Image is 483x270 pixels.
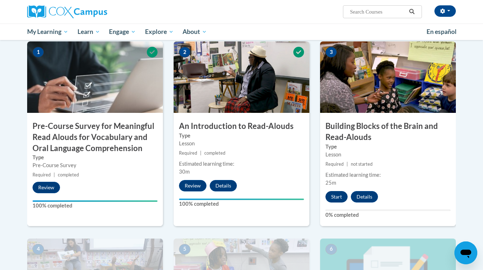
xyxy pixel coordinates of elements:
[434,5,456,17] button: Account Settings
[179,199,304,200] div: Your progress
[179,160,304,168] div: Estimated learning time:
[33,244,44,255] span: 4
[325,171,450,179] div: Estimated learning time:
[33,47,44,57] span: 1
[109,27,136,36] span: Engage
[178,24,212,40] a: About
[179,244,190,255] span: 5
[320,41,456,113] img: Course Image
[351,191,378,202] button: Details
[78,27,100,36] span: Learn
[454,241,477,264] iframe: Button to launch messaging window
[320,121,456,143] h3: Building Blocks of the Brain and Read-Alouds
[33,161,158,169] div: Pre-Course Survey
[33,172,51,177] span: Required
[422,24,461,39] a: En español
[27,5,107,18] img: Cox Campus
[347,161,348,167] span: |
[325,143,450,151] label: Type
[325,161,344,167] span: Required
[204,150,225,156] span: completed
[33,202,158,210] label: 100% completed
[33,154,158,161] label: Type
[54,172,55,177] span: |
[200,150,201,156] span: |
[140,24,178,40] a: Explore
[351,161,373,167] span: not started
[325,180,336,186] span: 25m
[179,47,190,57] span: 2
[58,172,79,177] span: completed
[27,5,163,18] a: Cox Campus
[73,24,105,40] a: Learn
[27,121,163,154] h3: Pre-Course Survey for Meaningful Read Alouds for Vocabulary and Oral Language Comprehension
[179,150,197,156] span: Required
[179,200,304,208] label: 100% completed
[325,191,348,202] button: Start
[174,121,309,132] h3: An Introduction to Read-Alouds
[27,27,68,36] span: My Learning
[33,200,158,202] div: Your progress
[427,28,457,35] span: En español
[325,47,337,57] span: 3
[104,24,140,40] a: Engage
[179,140,304,147] div: Lesson
[407,7,417,16] button: Search
[179,180,206,191] button: Review
[210,180,237,191] button: Details
[179,132,304,140] label: Type
[325,244,337,255] span: 6
[27,41,163,113] img: Course Image
[174,41,309,113] img: Course Image
[183,27,207,36] span: About
[325,151,450,159] div: Lesson
[349,7,407,16] input: Search Courses
[23,24,73,40] a: My Learning
[179,169,190,175] span: 30m
[145,27,174,36] span: Explore
[16,24,467,40] div: Main menu
[33,182,60,193] button: Review
[325,211,450,219] label: 0% completed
